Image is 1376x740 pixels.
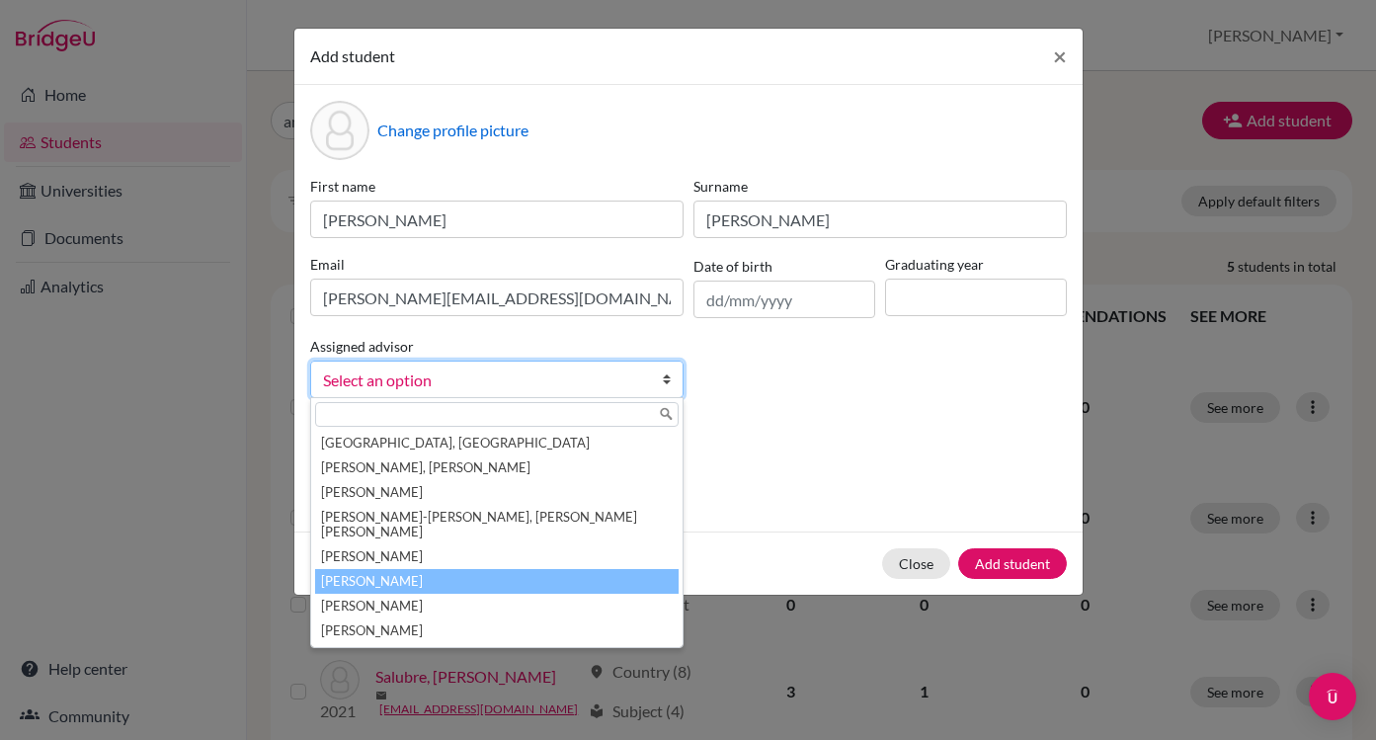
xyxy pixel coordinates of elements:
[882,548,950,579] button: Close
[885,254,1067,275] label: Graduating year
[310,46,395,65] span: Add student
[693,256,772,277] label: Date of birth
[315,505,679,544] li: [PERSON_NAME]-[PERSON_NAME], [PERSON_NAME] [PERSON_NAME]
[315,544,679,569] li: [PERSON_NAME]
[310,336,414,357] label: Assigned advisor
[310,254,684,275] label: Email
[1037,29,1083,84] button: Close
[1309,673,1356,720] div: Open Intercom Messenger
[315,569,679,594] li: [PERSON_NAME]
[958,548,1067,579] button: Add student
[315,431,679,455] li: [GEOGRAPHIC_DATA], [GEOGRAPHIC_DATA]
[1053,41,1067,70] span: ×
[315,594,679,618] li: [PERSON_NAME]
[310,176,684,197] label: First name
[693,281,875,318] input: dd/mm/yyyy
[315,455,679,480] li: [PERSON_NAME], [PERSON_NAME]
[693,176,1067,197] label: Surname
[323,368,645,393] span: Select an option
[310,101,369,160] div: Profile picture
[310,430,1067,453] p: Parents
[315,618,679,643] li: [PERSON_NAME]
[315,480,679,505] li: [PERSON_NAME]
